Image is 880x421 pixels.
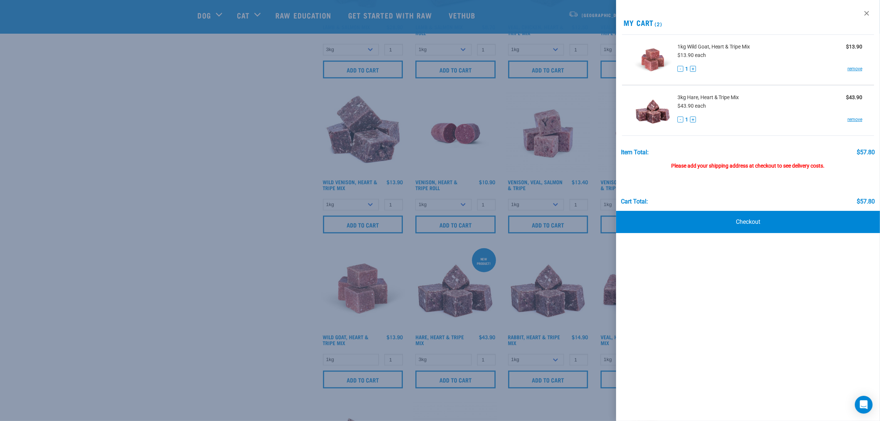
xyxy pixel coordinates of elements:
button: - [677,117,683,122]
a: remove [847,65,862,72]
span: 1kg Wild Goat, Heart & Tripe Mix [677,43,750,51]
a: remove [847,116,862,123]
span: 1 [685,65,688,73]
img: Wild Goat, Heart & Tripe Mix [634,41,672,79]
button: + [690,66,696,72]
span: 3kg Hare, Heart & Tripe Mix [677,94,739,101]
span: $43.90 each [677,103,706,109]
h2: My Cart [616,18,880,27]
strong: $43.90 [846,94,862,100]
div: Cart total: [621,198,648,205]
button: + [690,117,696,122]
div: $57.80 [857,198,875,205]
img: Hare, Heart & Tripe Mix [634,91,672,129]
strong: $13.90 [846,44,862,50]
div: Item Total: [621,149,649,156]
button: - [677,66,683,72]
span: $13.90 each [677,52,706,58]
div: $57.80 [857,149,875,156]
div: Please add your shipping address at checkout to see delivery costs. [621,156,875,169]
a: Checkout [616,211,880,233]
span: 1 [685,116,688,124]
div: Open Intercom Messenger [855,396,873,414]
span: (2) [653,23,662,25]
